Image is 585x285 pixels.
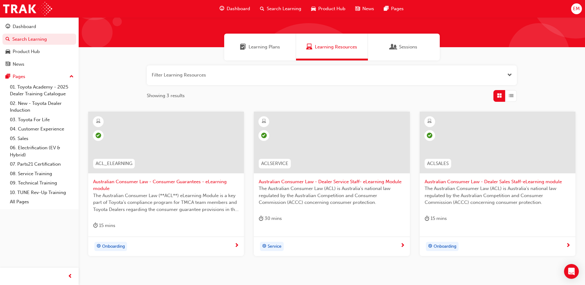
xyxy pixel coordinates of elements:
button: Open the filter [507,72,512,79]
span: prev-icon [68,273,72,280]
a: 03. Toyota For Life [7,115,76,125]
span: Onboarding [434,243,456,250]
div: Pages [13,73,25,80]
a: All Pages [7,197,76,207]
span: next-icon [566,243,571,249]
a: Product Hub [2,46,76,57]
div: Open Intercom Messenger [564,264,579,279]
span: News [362,5,374,12]
img: Trak [3,2,52,16]
span: news-icon [355,5,360,13]
span: List [509,92,513,99]
a: ACLSALESAustralian Consumer Law - Dealer Sales Staff-eLearning moduleThe Australian Consumer Law ... [420,112,575,256]
a: Learning ResourcesLearning Resources [296,34,368,60]
span: Service [268,243,282,250]
span: Onboarding [102,243,125,250]
button: DashboardSearch LearningProduct HubNews [2,20,76,71]
div: News [13,61,24,68]
span: next-icon [400,243,405,249]
a: ACL_ELEARNINGAustralian Consumer Law - Consumer Guarantees - eLearning moduleThe Australian Consu... [88,112,244,256]
span: learningResourceType_ELEARNING-icon [96,118,101,126]
a: guage-iconDashboard [215,2,255,15]
span: ACL_ELEARNING [96,160,132,167]
span: Dashboard [227,5,250,12]
a: news-iconNews [350,2,379,15]
div: 15 mins [425,215,447,222]
span: Sessions [390,43,397,51]
a: ACLSERVICEAustralian Consumer Law - Dealer Service Staff- eLearning ModuleThe Australian Consumer... [254,112,410,256]
a: Dashboard [2,21,76,32]
a: 04. Customer Experience [7,124,76,134]
span: car-icon [6,49,10,55]
a: 09. Technical Training [7,178,76,188]
a: News [2,59,76,70]
span: target-icon [97,242,101,250]
a: Search Learning [2,34,76,45]
span: Search Learning [267,5,301,12]
span: car-icon [311,5,316,13]
span: Australian Consumer Law - Dealer Sales Staff-eLearning module [425,178,571,185]
span: The Australian Consumer Law (**ACL**) eLearning Module is a key part of Toyota’s compliance progr... [93,192,239,213]
span: Learning Plans [249,43,280,51]
span: ACLSALES [427,160,449,167]
div: Product Hub [13,48,40,55]
a: search-iconSearch Learning [255,2,306,15]
a: 06. Electrification (EV & Hybrid) [7,143,76,159]
span: The Australian Consumer Law (ACL) is Australia's national law regulated by the Australian Competi... [425,185,571,206]
span: search-icon [6,37,10,42]
span: Product Hub [318,5,345,12]
span: Learning Plans [240,43,246,51]
span: target-icon [262,242,266,250]
span: learningResourceType_ELEARNING-icon [427,118,432,126]
div: Dashboard [13,23,36,30]
span: pages-icon [6,74,10,80]
a: SessionsSessions [368,34,440,60]
span: target-icon [428,242,432,250]
button: Pages [2,71,76,82]
a: 07. Parts21 Certification [7,159,76,169]
span: Grid [497,92,502,99]
span: Learning Resources [306,43,312,51]
span: search-icon [260,5,264,13]
span: ACLSERVICE [261,160,288,167]
span: duration-icon [93,222,98,229]
span: The Australian Consumer Law (ACL) is Australia's national law regulated by the Australian Competi... [259,185,405,206]
span: next-icon [234,243,239,249]
span: Pages [391,5,404,12]
span: pages-icon [384,5,389,13]
a: 02. New - Toyota Dealer Induction [7,99,76,115]
span: duration-icon [425,215,429,222]
span: learningResourceType_ELEARNING-icon [262,118,266,126]
button: EM [571,3,582,14]
a: pages-iconPages [379,2,409,15]
div: 15 mins [93,222,115,229]
a: Learning PlansLearning Plans [224,34,296,60]
span: EM [573,5,580,12]
a: 05. Sales [7,134,76,143]
a: 10. TUNE Rev-Up Training [7,188,76,197]
span: learningRecordVerb_COMPLETE-icon [96,133,101,138]
span: learningRecordVerb_PASS-icon [427,133,432,138]
span: guage-icon [220,5,224,13]
span: duration-icon [259,215,263,222]
span: Learning Resources [315,43,357,51]
div: 30 mins [259,215,282,222]
span: Showing 3 results [147,92,185,99]
a: car-iconProduct Hub [306,2,350,15]
span: Australian Consumer Law - Consumer Guarantees - eLearning module [93,178,239,192]
span: Sessions [399,43,417,51]
a: 01. Toyota Academy - 2025 Dealer Training Catalogue [7,82,76,99]
span: learningRecordVerb_PASS-icon [261,133,267,138]
span: up-icon [69,73,74,81]
span: guage-icon [6,24,10,30]
span: news-icon [6,62,10,67]
span: Australian Consumer Law - Dealer Service Staff- eLearning Module [259,178,405,185]
a: 08. Service Training [7,169,76,179]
